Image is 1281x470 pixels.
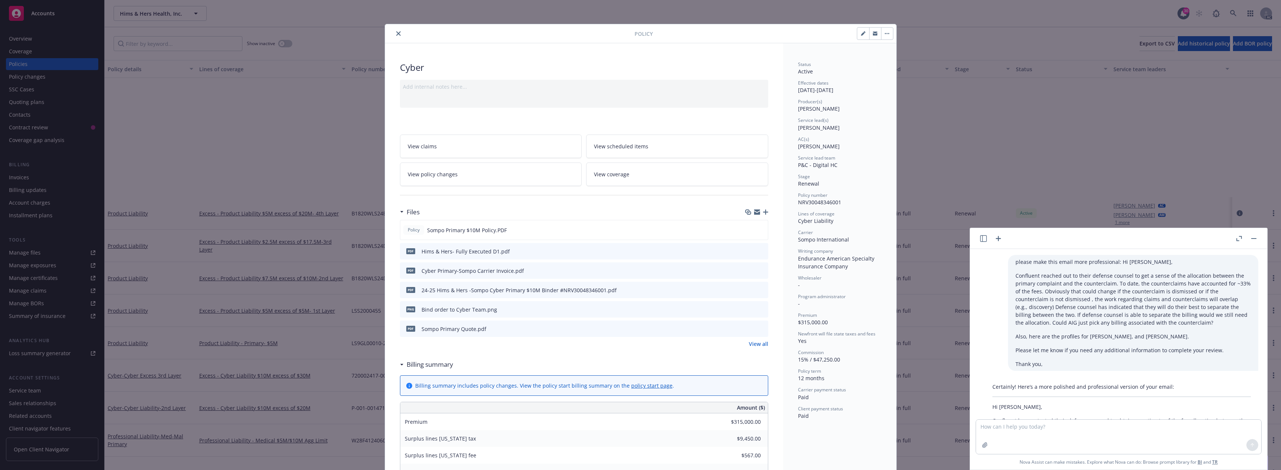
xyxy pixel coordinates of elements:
span: Carrier payment status [798,387,846,393]
button: preview file [759,286,765,294]
div: Billing summary [400,360,453,369]
p: Hi [PERSON_NAME], [992,403,1251,411]
span: pdf [406,326,415,331]
span: Policy [635,30,653,38]
button: download file [747,325,753,333]
a: View claims [400,135,582,158]
input: 0.00 [717,450,765,461]
span: AC(s) [798,136,809,142]
h3: Billing summary [407,360,453,369]
button: download file [746,226,752,234]
span: Premium [405,418,427,425]
span: Service lead(s) [798,117,829,123]
p: Please let me know if you need any additional information to complete your review. [1015,346,1251,354]
p: Certainly! Here’s a more polished and professional version of your email: [992,383,1251,391]
div: Add internal notes here... [403,83,765,91]
span: Endurance American Specialty Insurance Company [798,255,876,270]
button: download file [747,247,753,255]
button: download file [747,267,753,275]
span: Nova Assist can make mistakes. Explore what Nova can do: Browse prompt library for and [1020,454,1218,470]
span: Stage [798,173,810,180]
a: View coverage [586,163,768,186]
span: png [406,306,415,312]
span: [PERSON_NAME] [798,124,840,131]
input: 0.00 [717,433,765,444]
div: Hims & Hers- Fully Executed D1.pdf [422,247,510,255]
span: Renewal [798,180,819,187]
span: Program administrator [798,293,846,300]
div: [DATE] - [DATE] [798,80,881,94]
span: pdf [406,268,415,273]
span: Client payment status [798,406,843,412]
div: Bind order to Cyber Team.png [422,306,497,313]
span: - [798,300,800,307]
span: P&C - Digital HC [798,161,837,168]
div: Files [400,207,420,217]
a: TR [1212,459,1218,465]
span: pdf [406,287,415,293]
div: 24-25 Hims & Hers -Sompo Cyber Primary $10M Binder #NRV30048346001.pdf [422,286,617,294]
h3: Files [407,207,420,217]
span: Service lead team [798,155,835,161]
span: $315,000.00 [798,319,828,326]
a: View all [749,340,768,348]
div: Cyber [400,61,768,74]
p: please make this email more professional: Hi [PERSON_NAME], [1015,258,1251,266]
span: Effective dates [798,80,829,86]
button: preview file [759,247,765,255]
span: [PERSON_NAME] [798,105,840,112]
span: Surplus lines [US_STATE] tax [405,435,476,442]
span: View claims [408,142,437,150]
span: Yes [798,337,807,344]
button: download file [747,286,753,294]
span: Cyber Liability [798,217,833,224]
span: Lines of coverage [798,211,835,217]
span: 12 months [798,375,824,382]
span: Producer(s) [798,98,822,105]
span: View policy changes [408,170,458,178]
span: Sompo International [798,236,849,243]
button: preview file [759,306,765,313]
span: Paid [798,394,809,401]
span: Writing company [798,248,833,254]
span: Sompo Primary $10M Policy.PDF [427,226,507,234]
span: View scheduled items [594,142,648,150]
a: policy start page [631,382,673,389]
p: Thank you, [1015,360,1251,368]
a: BI [1198,459,1202,465]
span: Premium [798,312,817,318]
span: Policy term [798,368,821,374]
span: Surplus lines [US_STATE] fee [405,452,476,459]
button: close [394,29,403,38]
p: Confluent has contacted their defense counsel to obtain an estimate of the fee allocation between... [992,417,1251,448]
div: Sompo Primary Quote.pdf [422,325,486,333]
span: Carrier [798,229,813,236]
span: pdf [406,248,415,254]
button: preview file [758,226,765,234]
span: Commission [798,349,824,356]
span: Wholesaler [798,275,821,281]
span: 15% / $47,250.00 [798,356,840,363]
span: Active [798,68,813,75]
p: Also, here are the profiles for [PERSON_NAME], and [PERSON_NAME]. [1015,332,1251,340]
button: preview file [759,325,765,333]
span: Newfront will file state taxes and fees [798,331,875,337]
span: - [798,281,800,288]
span: Paid [798,412,809,419]
a: View scheduled items [586,135,768,158]
a: View policy changes [400,163,582,186]
span: Policy number [798,192,827,198]
p: Confluent reached out to their defense counsel to get a sense of the allocation between the prima... [1015,272,1251,327]
button: download file [747,306,753,313]
div: Cyber Primary-Sompo Carrier Invoice.pdf [422,267,524,275]
span: NRV30048346001 [798,199,841,206]
span: Amount ($) [737,404,765,411]
span: Policy [406,227,421,233]
span: [PERSON_NAME] [798,143,840,150]
div: Billing summary includes policy changes. View the policy start billing summary on the . [415,382,674,389]
span: Status [798,61,811,67]
span: View coverage [594,170,629,178]
input: 0.00 [717,416,765,428]
button: preview file [759,267,765,275]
